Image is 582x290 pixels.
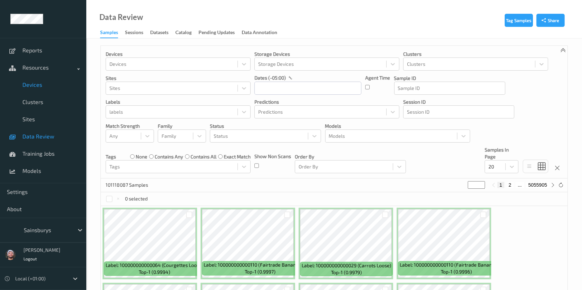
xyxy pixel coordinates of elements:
p: 0 selected [125,195,148,202]
button: 1 [497,182,504,188]
label: exact match [224,153,251,160]
button: Share [536,14,565,27]
a: Datasets [150,28,175,38]
p: Storage Devices [254,51,399,58]
p: dates (-05:00) [254,74,286,81]
a: Sessions [125,28,150,38]
div: Data Review [99,14,143,21]
button: ... [516,182,524,188]
div: Sessions [125,29,143,38]
p: Models [325,123,470,130]
p: Tags [106,153,116,160]
label: none [136,153,147,160]
label: contains any [155,153,183,160]
p: Sites [106,75,251,82]
p: Samples In Page [485,146,518,160]
p: Clusters [403,51,548,58]
a: Data Annotation [242,28,284,38]
p: labels [106,99,251,105]
a: Samples [100,28,125,38]
div: Pending Updates [198,29,235,38]
p: 101118087 Samples [106,182,157,188]
p: Sample ID [394,75,505,82]
label: contains all [191,153,216,160]
div: Datasets [150,29,168,38]
p: Order By [295,153,406,160]
span: top-1 (0.9996) [441,268,472,275]
p: Status [210,123,321,130]
span: Label: 100000000000064 (Courgettes Loose) [106,262,203,269]
button: 2 [506,182,513,188]
a: Catalog [175,28,198,38]
span: Label: 100000000000029 (Carrots Loose) [302,262,391,269]
div: Data Annotation [242,29,277,38]
p: Family [158,123,206,130]
button: Tag Samples [505,14,533,27]
span: Label: 100000000000110 (Fairtrade Bananas Loose) [204,261,317,268]
p: Show Non Scans [254,153,291,160]
p: Match Strength [106,123,154,130]
div: Samples [100,29,118,38]
span: Label: 100000000000110 (Fairtrade Bananas Loose) [400,261,513,268]
span: top-1 (0.9994) [139,269,170,276]
div: Catalog [175,29,192,38]
button: 5055905 [526,182,549,188]
span: top-1 (0.9997) [245,268,275,275]
a: Pending Updates [198,28,242,38]
p: Devices [106,51,251,58]
p: Agent Time [365,74,390,81]
span: top-1 (0.9979) [331,269,362,276]
p: Predictions [254,99,399,105]
p: Session ID [403,99,514,105]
